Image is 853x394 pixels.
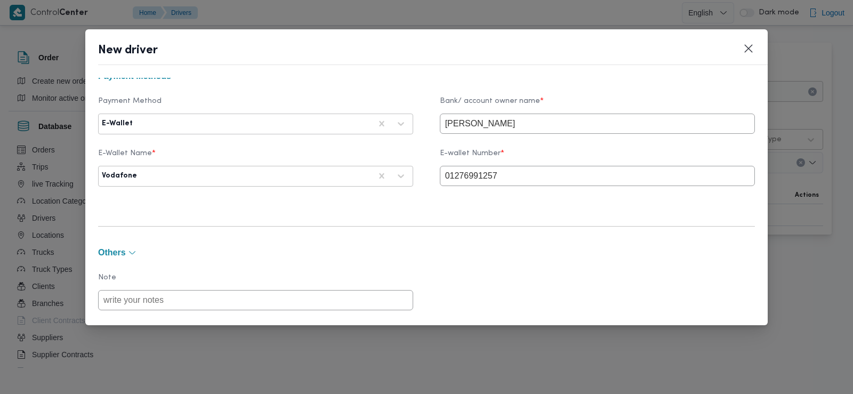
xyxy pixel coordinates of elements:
input: write your notes [98,290,413,310]
input: Ex: 0000000000000 [440,166,755,186]
header: New driver [98,42,780,65]
span: Others [98,248,126,257]
label: E-Wallet Name [98,149,413,166]
label: Bank/ account owner name [440,97,755,114]
div: E-Wallet [102,119,133,128]
input: Ex: Mohamed ahmed ali [440,114,755,134]
div: Vodafone [102,172,137,180]
label: E-wallet Number [440,149,755,166]
label: Payment Method [98,97,413,114]
button: Closes this modal window [742,42,755,55]
button: Others [98,248,755,257]
label: Note [98,274,413,290]
div: Others [98,260,755,330]
div: Payment Methods [98,83,755,207]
